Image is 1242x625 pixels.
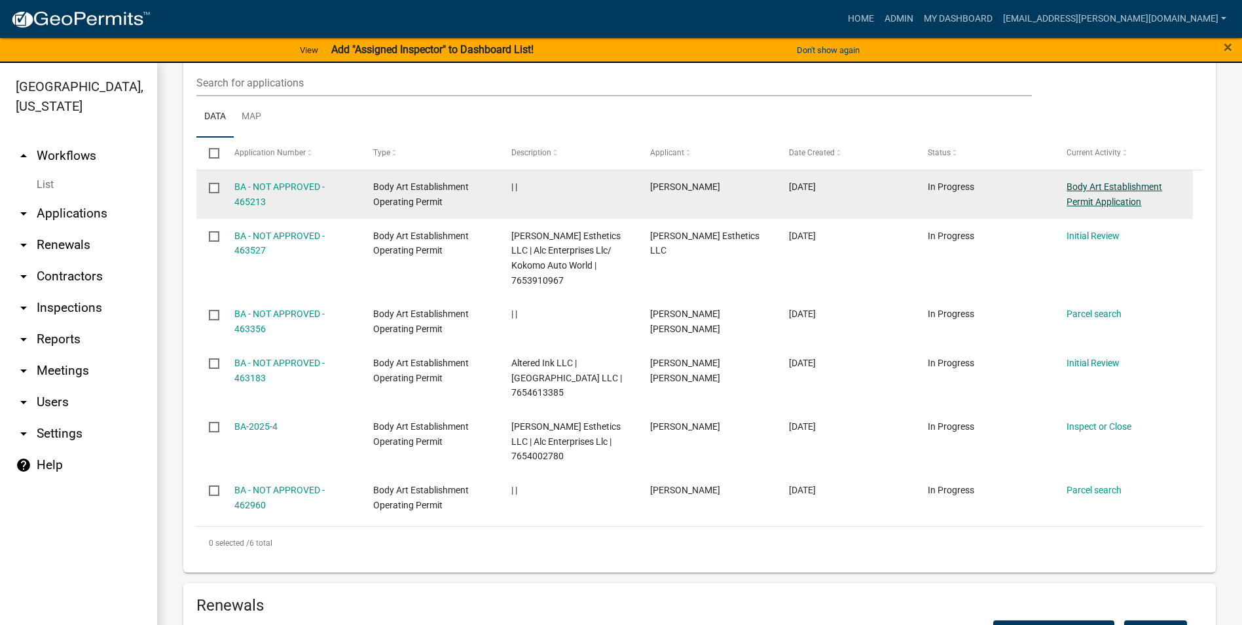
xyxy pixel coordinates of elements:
a: BA - NOT APPROVED - 463356 [234,309,325,334]
span: Matthew Thomas Johnson [650,358,720,383]
input: Search for applications [196,69,1032,96]
span: 08/12/2025 [789,485,816,495]
span: Stephanie Gingerich [650,485,720,495]
a: Parcel search [1067,485,1122,495]
span: Body Art Establishment Operating Permit [373,181,469,207]
span: In Progress [928,421,974,432]
i: arrow_drop_down [16,394,31,410]
a: Admin [879,7,919,31]
a: Map [234,96,269,138]
span: | | [511,309,517,319]
datatable-header-cell: Current Activity [1054,138,1193,169]
a: Initial Review [1067,231,1120,241]
a: BA - NOT APPROVED - 462960 [234,485,325,510]
a: View [295,39,323,61]
datatable-header-cell: Select [196,138,221,169]
span: Description [511,148,551,157]
span: 0 selected / [209,539,249,548]
a: Home [843,7,879,31]
a: My Dashboard [919,7,998,31]
a: Parcel search [1067,309,1122,319]
span: Jacqueline Scott Esthetics LLC | Alc Enterprises Llc/ Kokomo Auto World | 7653910967 [511,231,621,286]
span: In Progress [928,309,974,319]
a: Inspect or Close [1067,421,1131,432]
datatable-header-cell: Application Number [221,138,360,169]
i: arrow_drop_down [16,237,31,253]
i: arrow_drop_down [16,269,31,284]
datatable-header-cell: Description [499,138,638,169]
span: × [1224,38,1232,56]
h4: Renewals [196,596,1203,615]
i: arrow_drop_down [16,331,31,347]
span: Current Activity [1067,148,1121,157]
datatable-header-cell: Applicant [638,138,776,169]
strong: Add "Assigned Inspector" to Dashboard List! [331,43,534,56]
a: BA - NOT APPROVED - 463527 [234,231,325,256]
span: Body Art Establishment Operating Permit [373,358,469,383]
span: Altered Ink LLC | Center Road Plaza LLC | 7654613385 [511,358,622,398]
a: BA - NOT APPROVED - 463183 [234,358,325,383]
span: In Progress [928,358,974,368]
button: Close [1224,39,1232,55]
datatable-header-cell: Type [360,138,499,169]
datatable-header-cell: Date Created [776,138,915,169]
span: Body Art Establishment Operating Permit [373,485,469,510]
span: Body Art Establishment Operating Permit [373,309,469,334]
span: In Progress [928,181,974,192]
span: 08/18/2025 [789,181,816,192]
span: Date Created [789,148,835,157]
a: [EMAIL_ADDRESS][PERSON_NAME][DOMAIN_NAME] [998,7,1232,31]
i: help [16,457,31,473]
span: | | [511,485,517,495]
span: Status [928,148,951,157]
i: arrow_drop_down [16,206,31,221]
span: Body Art Establishment Operating Permit [373,231,469,256]
span: Type [373,148,390,157]
span: 08/13/2025 [789,358,816,368]
a: Data [196,96,234,138]
span: Body Art Establishment Operating Permit [373,421,469,447]
i: arrow_drop_down [16,363,31,379]
span: In Progress [928,231,974,241]
i: arrow_drop_up [16,148,31,164]
a: BA - NOT APPROVED - 465213 [234,181,325,207]
span: 08/13/2025 [789,231,816,241]
span: Stephanie Gingerich Esthetics LLC | Alc Enterprises Llc | 7654002780 [511,421,621,462]
span: Jacqueline Scott Esthetics LLC [650,231,759,256]
span: In Progress [928,485,974,495]
span: Application Number [234,148,306,157]
span: Applicant [650,148,684,157]
div: 6 total [196,527,1203,559]
span: Stephanie Gingerich [650,421,720,432]
span: Matthew Thomas Johnson [650,309,720,334]
span: Devon C Wooldridge [650,181,720,192]
a: Body Art Establishment Permit Application [1067,181,1162,207]
button: Don't show again [792,39,865,61]
i: arrow_drop_down [16,300,31,316]
a: BA-2025-4 [234,421,278,432]
span: 08/13/2025 [789,309,816,319]
span: | | [511,181,517,192]
a: Initial Review [1067,358,1120,368]
span: 08/13/2025 [789,421,816,432]
datatable-header-cell: Status [915,138,1054,169]
i: arrow_drop_down [16,426,31,442]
